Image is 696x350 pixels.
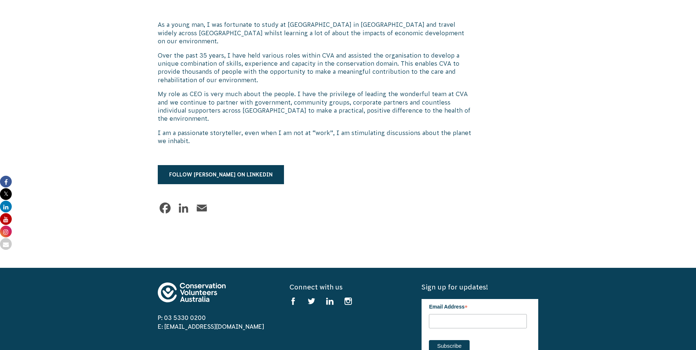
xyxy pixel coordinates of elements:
[429,299,527,313] label: Email Address
[158,90,473,123] p: My role as CEO is very much about the people. I have the privilege of leading the wonderful team ...
[158,51,473,84] p: Over the past 35 years, I have held various roles within CVA and assisted the organisation to dev...
[158,129,473,145] p: I am a passionate storyteller, even when I am not at “work”, I am stimulating discussions about t...
[158,314,206,321] a: P: 03 5330 0200
[194,201,209,215] a: Email
[176,201,191,215] a: LinkedIn
[422,282,538,292] h5: Sign up for updates!
[158,21,473,45] p: As a young man, I was fortunate to study at [GEOGRAPHIC_DATA] in [GEOGRAPHIC_DATA] and travel wid...
[158,282,226,302] img: logo-footer.svg
[289,282,406,292] h5: Connect with us
[158,165,284,184] a: Follow [PERSON_NAME] on LinkedIn
[158,323,264,330] a: E: [EMAIL_ADDRESS][DOMAIN_NAME]
[158,201,172,215] a: Facebook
